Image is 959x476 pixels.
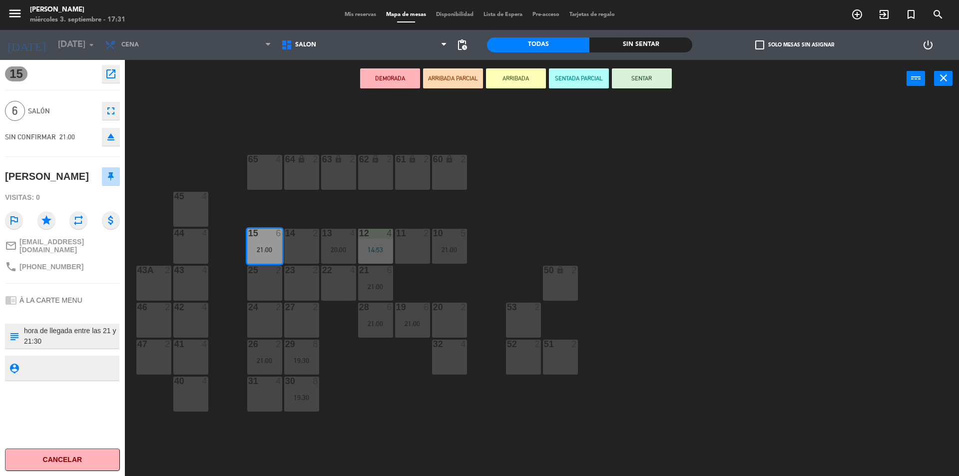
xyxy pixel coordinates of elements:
div: 21:00 [358,283,393,290]
div: 2 [313,303,319,312]
div: 4 [202,303,208,312]
div: 4 [276,377,282,386]
div: 47 [137,340,138,349]
div: 19:30 [284,357,319,364]
div: 2 [424,155,430,164]
button: SENTADA PARCIAL [549,68,609,88]
button: ARRIBADA [486,68,546,88]
span: Lista de Espera [479,12,527,17]
div: 30 [285,377,286,386]
i: exit_to_app [878,8,890,20]
div: 29 [285,340,286,349]
div: 2 [461,303,467,312]
div: 15 [248,229,249,238]
div: 2 [276,266,282,275]
div: 42 [174,303,175,312]
span: Pre-acceso [527,12,564,17]
div: 4 [202,340,208,349]
div: 4 [202,377,208,386]
div: 6 [424,303,430,312]
span: 21:00 [59,133,75,141]
div: 2 [165,303,171,312]
div: 2 [350,155,356,164]
i: mail_outline [5,240,17,252]
span: Salón [295,41,316,48]
div: 5 [461,229,467,238]
span: Cena [121,41,139,48]
div: 4 [202,266,208,275]
i: menu [7,6,22,21]
button: ARRIBADA PARCIAL [423,68,483,88]
span: SIN CONFIRMAR [5,133,56,141]
div: 13 [322,229,323,238]
span: Tarjetas de regalo [564,12,620,17]
i: search [932,8,944,20]
div: 22 [322,266,323,275]
button: fullscreen [102,102,120,120]
div: 4 [202,229,208,238]
i: lock [408,155,417,163]
div: 2 [571,340,577,349]
div: 63 [322,155,323,164]
div: 6 [276,229,282,238]
div: 21:00 [247,246,282,253]
div: 2 [276,303,282,312]
i: phone [5,261,17,273]
div: [PERSON_NAME] [5,168,89,185]
i: lock [297,155,306,163]
div: 2 [165,266,171,275]
button: close [934,71,953,86]
span: check_box_outline_blank [755,40,764,49]
button: SENTAR [612,68,672,88]
div: 20:00 [321,246,356,253]
div: 2 [534,303,540,312]
span: Mapa de mesas [381,12,431,17]
div: 23 [285,266,286,275]
span: 6 [5,101,25,121]
i: arrow_drop_down [85,39,97,51]
div: 4 [350,229,356,238]
span: [PHONE_NUMBER] [19,263,83,271]
div: Visitas: 0 [5,189,120,206]
div: 46 [137,303,138,312]
i: chrome_reader_mode [5,294,17,306]
div: 24 [248,303,249,312]
i: power_settings_new [922,39,934,51]
button: DEMORADA [360,68,420,88]
div: 4 [276,155,282,164]
i: eject [105,131,117,143]
i: fullscreen [105,105,117,117]
div: 2 [571,266,577,275]
div: miércoles 3. septiembre - 17:31 [30,15,125,25]
div: 45 [174,192,175,201]
button: menu [7,6,22,24]
div: 27 [285,303,286,312]
i: close [938,72,950,84]
div: 4 [461,340,467,349]
div: 21:00 [395,320,430,327]
i: repeat [69,211,87,229]
div: 4 [387,229,393,238]
button: eject [102,128,120,146]
div: 43 [174,266,175,275]
i: star [37,211,55,229]
div: 21:00 [358,320,393,327]
div: Todas [487,37,589,52]
button: power_input [907,71,925,86]
div: [PERSON_NAME] [30,5,125,15]
i: lock [445,155,454,163]
div: 4 [350,266,356,275]
i: lock [371,155,380,163]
